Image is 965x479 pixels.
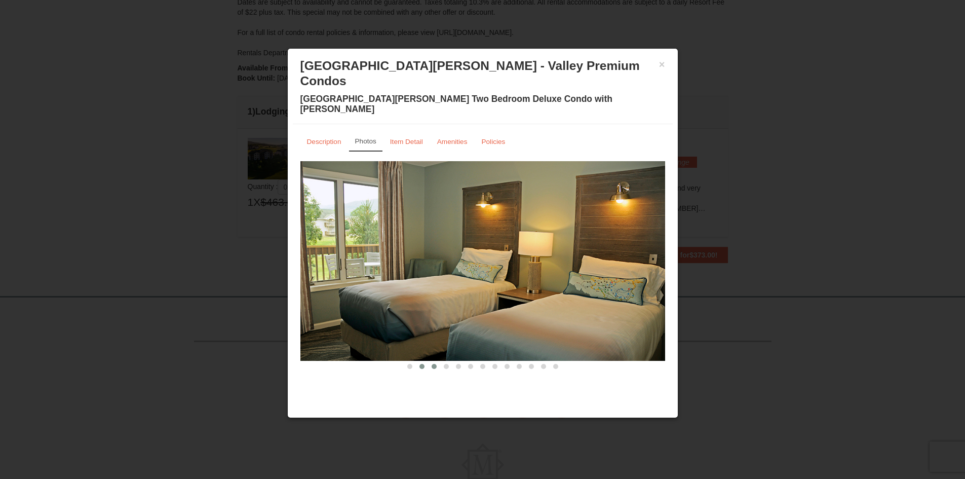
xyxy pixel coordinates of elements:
[349,132,382,152] a: Photos
[659,59,665,69] button: ×
[390,138,423,145] small: Item Detail
[300,94,665,114] h4: [GEOGRAPHIC_DATA][PERSON_NAME] Two Bedroom Deluxe Condo with [PERSON_NAME]
[475,132,512,152] a: Policies
[437,138,468,145] small: Amenities
[383,132,430,152] a: Item Detail
[300,58,665,89] h3: [GEOGRAPHIC_DATA][PERSON_NAME] - Valley Premium Condos
[431,132,474,152] a: Amenities
[300,132,348,152] a: Description
[481,138,505,145] small: Policies
[300,161,665,361] img: 18876286-138-8d262b25.jpg
[307,138,341,145] small: Description
[355,137,376,145] small: Photos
